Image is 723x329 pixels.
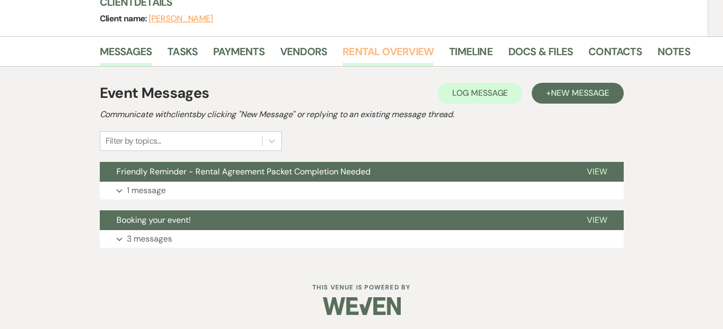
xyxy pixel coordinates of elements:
[323,288,401,324] img: Weven Logo
[100,210,570,230] button: Booking your event!
[127,184,166,197] p: 1 message
[100,162,570,182] button: Friendly Reminder - Rental Agreement Packet Completion Needed
[100,13,149,24] span: Client name:
[116,166,371,177] span: Friendly Reminder - Rental Agreement Packet Completion Needed
[508,43,573,66] a: Docs & Files
[570,162,624,182] button: View
[213,43,265,66] a: Payments
[100,43,152,66] a: Messages
[116,214,191,225] span: Booking your event!
[532,83,623,104] button: +New Message
[100,82,209,104] h1: Event Messages
[343,43,433,66] a: Rental Overview
[100,182,624,199] button: 1 message
[106,135,161,147] div: Filter by topics...
[587,166,607,177] span: View
[127,232,172,246] p: 3 messages
[588,43,642,66] a: Contacts
[449,43,493,66] a: Timeline
[551,87,609,98] span: New Message
[100,108,624,121] h2: Communicate with clients by clicking "New Message" or replying to an existing message thread.
[149,15,213,23] button: [PERSON_NAME]
[100,230,624,248] button: 3 messages
[438,83,522,104] button: Log Message
[280,43,327,66] a: Vendors
[167,43,198,66] a: Tasks
[570,210,624,230] button: View
[658,43,690,66] a: Notes
[452,87,508,98] span: Log Message
[587,214,607,225] span: View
